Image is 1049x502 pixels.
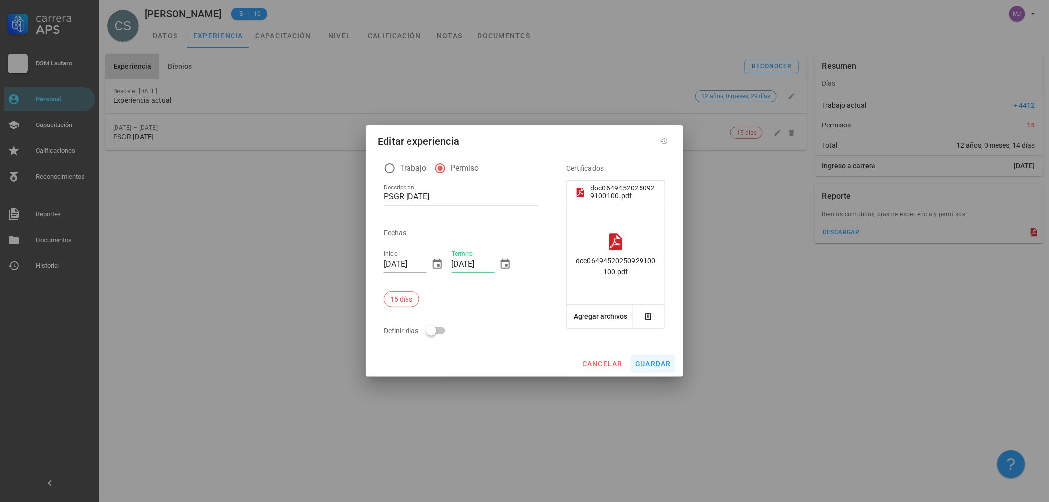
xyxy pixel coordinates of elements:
[582,360,623,368] span: cancelar
[384,184,414,191] label: Descripción
[452,251,473,258] label: Termino
[567,305,633,328] button: Agregar archivos
[384,221,538,245] div: Fechas
[378,133,460,149] div: Editar experiencia
[635,360,671,368] span: guardar
[571,305,630,328] button: Agregar archivos
[384,319,457,343] div: Definir dias
[590,185,657,200] div: doc06494520250929100100.pdf
[566,156,665,180] div: Certificados
[631,355,675,373] button: guardar
[390,292,413,307] span: 15 días
[384,251,398,258] label: Inicio
[400,163,426,173] label: Trabajo
[575,255,657,277] div: doc06494520250929100100.pdf
[578,355,627,373] button: cancelar
[450,163,479,173] label: Permiso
